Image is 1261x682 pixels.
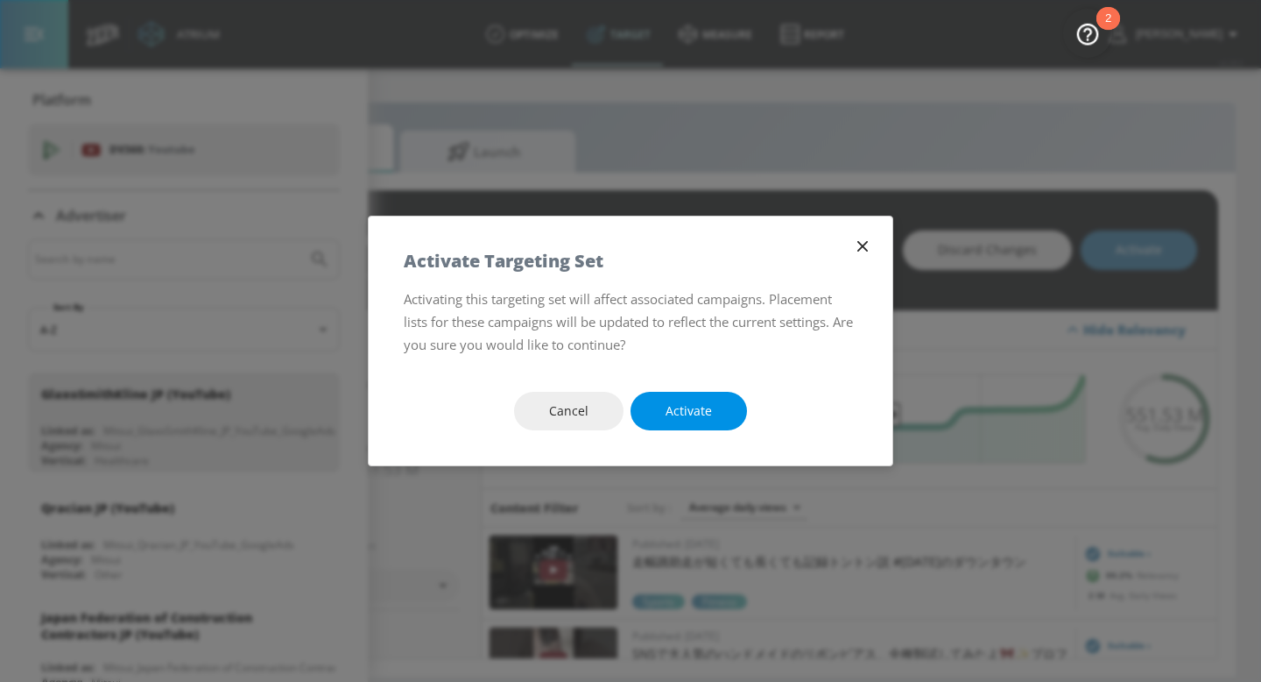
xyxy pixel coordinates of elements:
[1063,9,1112,58] button: Open Resource Center, 2 new notifications
[514,392,623,431] button: Cancel
[630,392,747,431] button: Activate
[549,401,588,423] span: Cancel
[666,401,712,423] span: Activate
[1105,18,1111,41] div: 2
[404,252,603,270] h5: Activate Targeting Set
[404,288,857,357] p: Activating this targeting set will affect associated campaigns. Placement lists for these campaig...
